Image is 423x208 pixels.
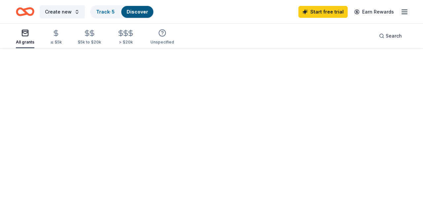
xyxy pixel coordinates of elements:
[50,40,62,45] div: ≤ $5k
[96,9,115,15] a: Track· 5
[16,26,34,48] button: All grants
[16,4,34,19] a: Home
[298,6,348,18] a: Start free trial
[386,32,402,40] span: Search
[117,40,135,45] div: > $20k
[50,27,62,48] button: ≤ $5k
[350,6,398,18] a: Earn Rewards
[150,26,174,48] button: Unspecified
[150,40,174,45] div: Unspecified
[117,27,135,48] button: > $20k
[78,40,101,45] div: $5k to $20k
[78,27,101,48] button: $5k to $20k
[16,40,34,45] div: All grants
[90,5,154,18] button: Track· 5Discover
[40,5,85,18] button: Create new
[45,8,72,16] span: Create new
[374,29,407,43] button: Search
[127,9,148,15] a: Discover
